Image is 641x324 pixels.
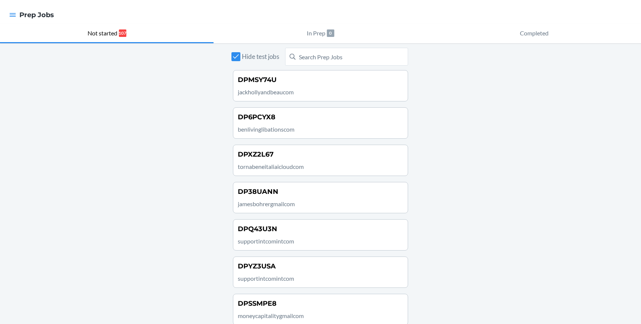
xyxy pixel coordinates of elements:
[233,257,408,288] a: DPYZ3USAsupportintcomintcom
[233,182,408,213] a: DP38UANNjamesbohrergmailcom
[233,145,408,176] a: DPXZ2L67tornabeneitaliaicloudcom
[238,162,403,171] p: tornabeneitaliaicloudcom
[238,261,276,271] h4: DPYZ3USA
[238,311,403,320] p: moneycapitalitygmailcom
[231,52,240,61] input: Hide test jobs
[238,237,403,246] p: supportintcomintcom
[327,29,334,37] p: 0
[238,88,403,97] p: jackhollyandbeaucom
[242,52,279,62] span: Hide test jobs
[88,29,117,38] p: Not started
[238,75,277,85] h4: DPMSY74U
[238,274,403,283] p: supportintcomintcom
[233,107,408,139] a: DP6PCYX8benlivinglibationscom
[238,299,277,308] h4: DPSSMPE8
[285,48,408,66] input: Search Prep Jobs
[520,29,549,38] p: Completed
[238,199,403,208] p: jamesbohrergmailcom
[238,187,278,196] h4: DP38UANN
[238,112,275,122] h4: DP6PCYX8
[238,125,403,134] p: benlivinglibationscom
[233,219,408,251] a: DPQ43U3Nsupportintcomintcom
[19,10,54,20] h4: Prep Jobs
[214,24,427,43] button: In Prep0
[238,224,277,234] h4: DPQ43U3N
[238,150,274,159] h4: DPXZ2L67
[233,70,408,101] a: DPMSY74Ujackhollyandbeaucom
[307,29,325,38] p: In Prep
[119,29,126,37] p: 107
[427,24,641,43] button: Completed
